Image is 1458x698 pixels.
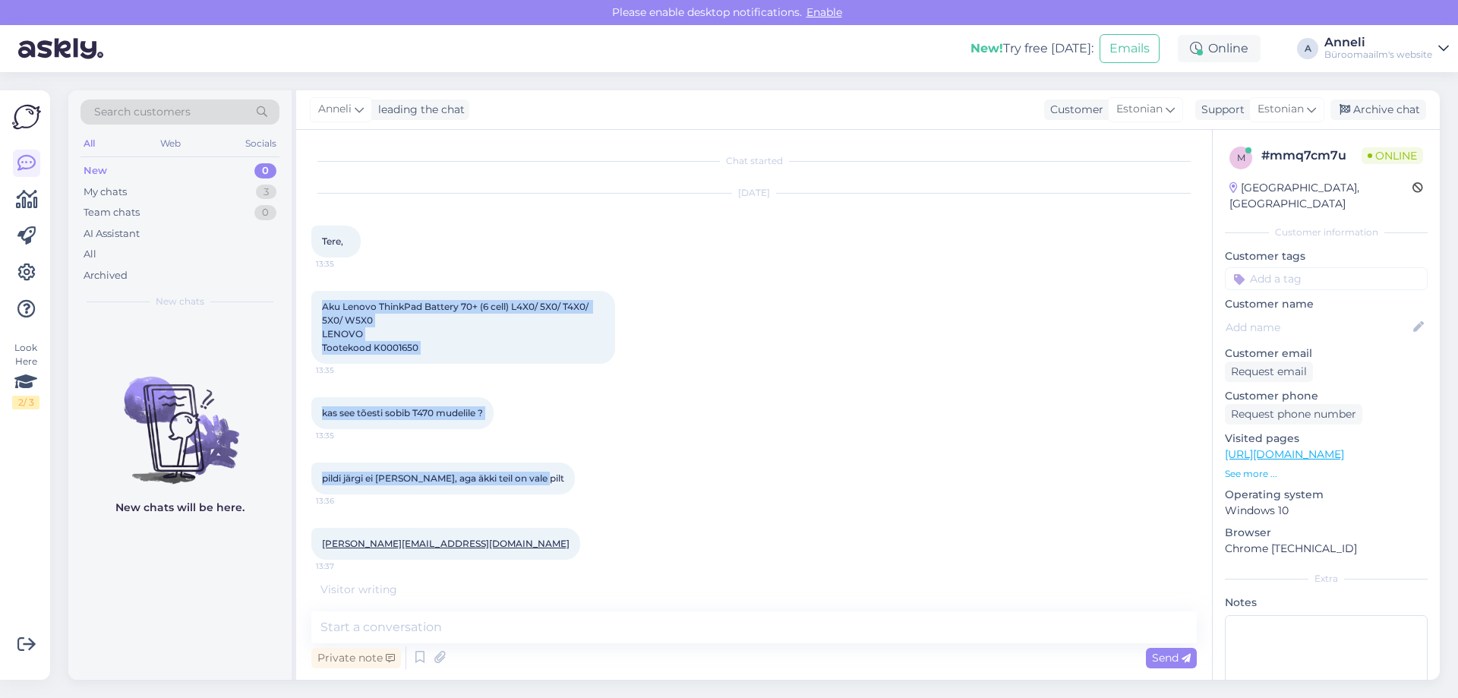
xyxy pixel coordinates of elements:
[1225,431,1428,447] p: Visited pages
[1237,152,1245,163] span: m
[1324,49,1432,61] div: Büroomaailm's website
[12,396,39,409] div: 2 / 3
[970,41,1003,55] b: New!
[316,495,373,507] span: 13:36
[1100,34,1160,63] button: Emails
[1225,487,1428,503] p: Operating system
[1229,180,1412,212] div: [GEOGRAPHIC_DATA], [GEOGRAPHIC_DATA]
[1195,102,1245,118] div: Support
[84,205,140,220] div: Team chats
[1225,296,1428,312] p: Customer name
[1226,319,1410,336] input: Add name
[311,154,1197,168] div: Chat started
[1297,38,1318,59] div: A
[322,538,570,549] a: [PERSON_NAME][EMAIL_ADDRESS][DOMAIN_NAME]
[1225,388,1428,404] p: Customer phone
[157,134,184,153] div: Web
[1225,503,1428,519] p: Windows 10
[311,582,1197,598] div: Visitor writing
[322,407,483,418] span: kas see tõesti sobib T470 mudelile ?
[1135,581,1192,592] span: Anneli
[316,430,373,441] span: 13:35
[1225,404,1362,425] div: Request phone number
[372,102,465,118] div: leading the chat
[80,134,98,153] div: All
[1225,541,1428,557] p: Chrome [TECHNICAL_ID]
[94,104,191,120] span: Search customers
[256,185,276,200] div: 3
[68,349,292,486] img: No chats
[254,163,276,178] div: 0
[115,500,245,516] p: New chats will be here.
[1225,467,1428,481] p: See more ...
[156,295,204,308] span: New chats
[1324,36,1432,49] div: Anneli
[802,5,847,19] span: Enable
[12,341,39,409] div: Look Here
[316,365,373,376] span: 13:35
[242,134,279,153] div: Socials
[1225,447,1344,461] a: [URL][DOMAIN_NAME]
[970,39,1093,58] div: Try free [DATE]:
[254,205,276,220] div: 0
[311,648,401,668] div: Private note
[1225,362,1313,382] div: Request email
[311,186,1197,200] div: [DATE]
[1225,267,1428,290] input: Add a tag
[318,101,352,118] span: Anneli
[316,561,373,572] span: 13:37
[12,103,41,131] img: Askly Logo
[316,258,373,270] span: 13:35
[84,268,128,283] div: Archived
[1225,595,1428,611] p: Notes
[322,301,591,353] span: Aku Lenovo ThinkPad Battery 70+ (6 cell) L4X0/ 5X0/ T4X0/ 5X0/ W5X0 LENOVO Tootekood K0001650
[84,185,127,200] div: My chats
[322,235,343,247] span: Tere,
[1261,147,1362,165] div: # mmq7cm7u
[1178,35,1261,62] div: Online
[1258,101,1304,118] span: Estonian
[1225,248,1428,264] p: Customer tags
[1225,346,1428,362] p: Customer email
[84,163,107,178] div: New
[1225,572,1428,586] div: Extra
[1152,651,1191,665] span: Send
[322,472,564,484] span: pildi järgi ei [PERSON_NAME], aga äkki teil on vale pilt
[1116,101,1163,118] span: Estonian
[1330,99,1426,120] div: Archive chat
[397,583,399,596] span: .
[1324,36,1449,61] a: AnneliBüroomaailm's website
[1225,525,1428,541] p: Browser
[1225,226,1428,239] div: Customer information
[1362,147,1423,164] span: Online
[84,247,96,262] div: All
[1044,102,1103,118] div: Customer
[84,226,140,242] div: AI Assistant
